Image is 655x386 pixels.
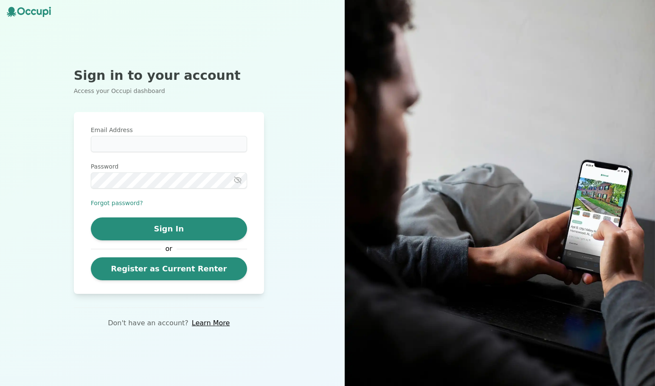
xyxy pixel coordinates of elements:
[192,318,230,328] a: Learn More
[91,217,247,240] button: Sign In
[74,87,264,95] p: Access your Occupi dashboard
[91,162,247,171] label: Password
[91,126,247,134] label: Email Address
[161,244,177,254] span: or
[91,199,143,207] button: Forgot password?
[91,257,247,280] a: Register as Current Renter
[108,318,188,328] p: Don't have an account?
[74,68,264,83] h2: Sign in to your account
